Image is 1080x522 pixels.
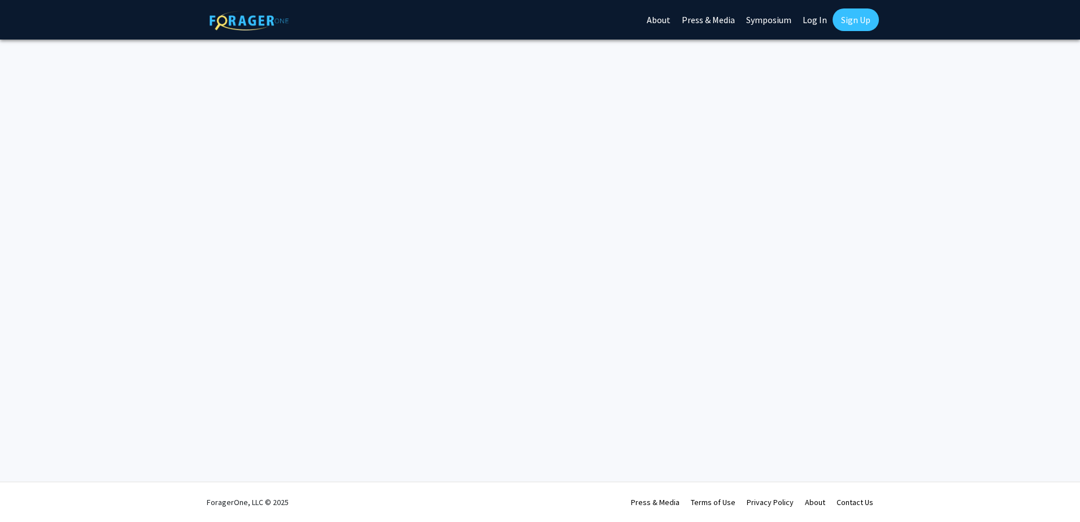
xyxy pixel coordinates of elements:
[691,497,735,507] a: Terms of Use
[833,8,879,31] a: Sign Up
[210,11,289,31] img: ForagerOne Logo
[631,497,680,507] a: Press & Media
[207,482,289,522] div: ForagerOne, LLC © 2025
[747,497,794,507] a: Privacy Policy
[805,497,825,507] a: About
[837,497,873,507] a: Contact Us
